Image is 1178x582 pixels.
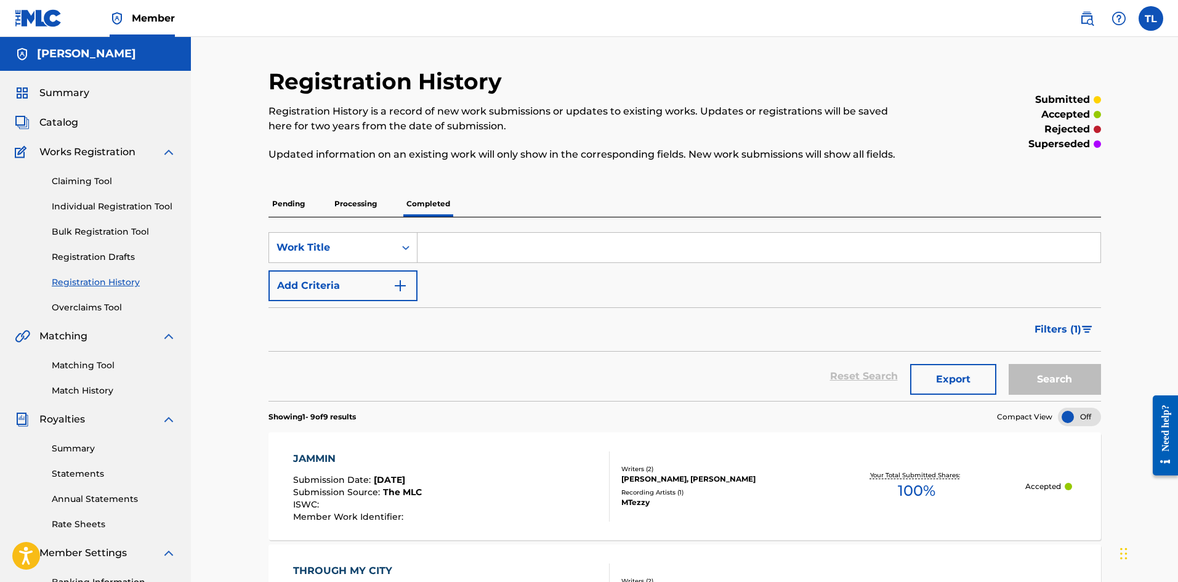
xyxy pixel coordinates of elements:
a: Summary [52,442,176,455]
p: Updated information on an existing work will only show in the corresponding fields. New work subm... [268,147,910,162]
span: [DATE] [374,474,405,485]
img: Royalties [15,412,30,427]
img: MLC Logo [15,9,62,27]
button: Add Criteria [268,270,418,301]
span: Matching [39,329,87,344]
p: Accepted [1025,481,1061,492]
img: help [1111,11,1126,26]
img: Catalog [15,115,30,130]
div: Drag [1120,535,1128,572]
div: Help [1107,6,1131,31]
img: Member Settings [15,546,30,560]
a: JAMMINSubmission Date:[DATE]Submission Source:The MLCISWC:Member Work Identifier:Writers (2)[PERS... [268,432,1101,540]
span: Filters ( 1 ) [1035,322,1081,337]
span: ISWC : [293,499,322,510]
div: Writers ( 2 ) [621,464,807,474]
a: Registration Drafts [52,251,176,264]
div: [PERSON_NAME], [PERSON_NAME] [621,474,807,485]
a: Annual Statements [52,493,176,506]
img: 9d2ae6d4665cec9f34b9.svg [393,278,408,293]
img: Accounts [15,47,30,62]
span: Compact View [997,411,1052,422]
div: User Menu [1139,6,1163,31]
iframe: Resource Center [1144,386,1178,485]
img: expand [161,329,176,344]
a: Matching Tool [52,359,176,372]
div: Work Title [276,240,387,255]
a: SummarySummary [15,86,89,100]
a: Registration History [52,276,176,289]
p: rejected [1044,122,1090,137]
a: Claiming Tool [52,175,176,188]
span: Catalog [39,115,78,130]
button: Filters (1) [1027,314,1101,345]
button: Export [910,364,996,395]
img: expand [161,145,176,160]
a: Bulk Registration Tool [52,225,176,238]
span: Royalties [39,412,85,427]
a: Rate Sheets [52,518,176,531]
p: submitted [1035,92,1090,107]
img: Summary [15,86,30,100]
span: Member Settings [39,546,127,560]
span: 100 % [898,480,935,502]
p: Your Total Submitted Shares: [870,471,963,480]
span: Submission Date : [293,474,374,485]
a: Overclaims Tool [52,301,176,314]
p: accepted [1041,107,1090,122]
a: Individual Registration Tool [52,200,176,213]
p: Pending [268,191,309,217]
p: Processing [331,191,381,217]
span: Works Registration [39,145,135,160]
img: Matching [15,329,30,344]
span: Submission Source : [293,487,383,498]
img: expand [161,412,176,427]
p: Showing 1 - 9 of 9 results [268,411,356,422]
a: Statements [52,467,176,480]
p: Registration History is a record of new work submissions or updates to existing works. Updates or... [268,104,910,134]
span: Member [132,11,175,25]
p: Completed [403,191,454,217]
div: Recording Artists ( 1 ) [621,488,807,497]
img: Top Rightsholder [110,11,124,26]
iframe: Chat Widget [1116,523,1178,582]
img: filter [1082,326,1092,333]
a: Public Search [1075,6,1099,31]
img: search [1079,11,1094,26]
span: Member Work Identifier : [293,511,406,522]
span: Summary [39,86,89,100]
div: THROUGH MY CITY [293,564,422,578]
div: MTezzy [621,497,807,508]
img: Works Registration [15,145,31,160]
p: superseded [1028,137,1090,152]
img: expand [161,546,176,560]
h5: TREYLON LEWIS [37,47,136,61]
span: The MLC [383,487,422,498]
a: CatalogCatalog [15,115,78,130]
div: JAMMIN [293,451,422,466]
form: Search Form [268,232,1101,401]
h2: Registration History [268,68,508,95]
a: Match History [52,384,176,397]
